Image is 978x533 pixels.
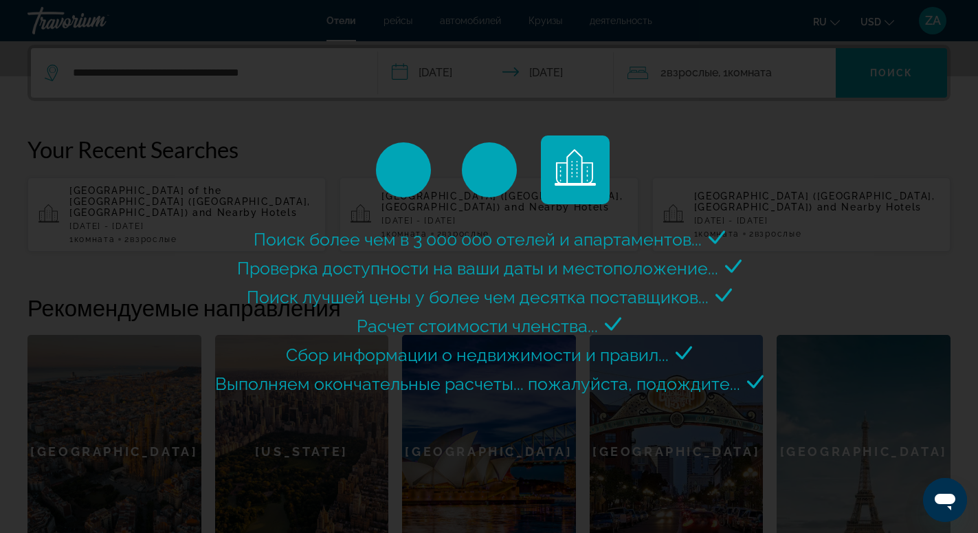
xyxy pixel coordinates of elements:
span: Поиск лучшей цены у более чем десятка поставщиков... [247,287,709,307]
span: Выполняем окончательные расчеты... пожалуйста, подождите... [215,373,740,394]
iframe: Кнопка запуска окна обмена сообщениями [923,478,967,522]
span: Расчет стоимости членства... [357,316,598,336]
span: Поиск более чем в 3 000 000 отелей и апартаментов... [254,229,702,250]
span: Проверка доступности на ваши даты и местоположение... [237,258,718,279]
span: Сбор информации о недвижимости и правил... [286,345,669,365]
